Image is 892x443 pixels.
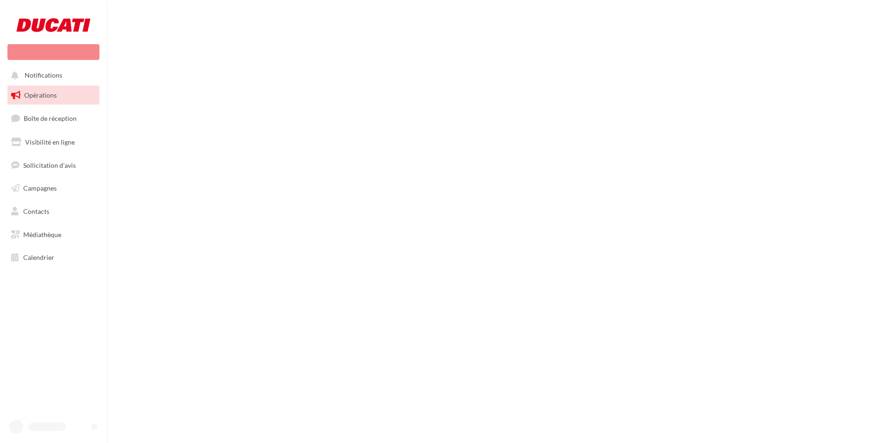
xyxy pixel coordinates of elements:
a: Calendrier [6,248,101,267]
span: Boîte de réception [24,114,77,122]
a: Médiathèque [6,225,101,245]
span: Calendrier [23,253,54,261]
a: Campagnes [6,179,101,198]
span: Médiathèque [23,231,61,238]
span: Visibilité en ligne [25,138,75,146]
a: Contacts [6,202,101,221]
span: Campagnes [23,184,57,192]
span: Opérations [24,91,57,99]
a: Sollicitation d'avis [6,156,101,175]
a: Opérations [6,86,101,105]
a: Boîte de réception [6,108,101,128]
span: Contacts [23,207,49,215]
span: Notifications [25,72,62,79]
div: Nouvelle campagne [7,44,99,60]
a: Visibilité en ligne [6,132,101,152]
span: Sollicitation d'avis [23,161,76,169]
